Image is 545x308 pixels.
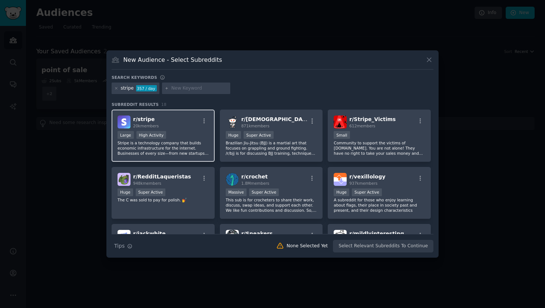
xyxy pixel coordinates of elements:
[334,131,350,139] div: Small
[352,188,382,196] div: Super Active
[249,188,279,196] div: Super Active
[161,102,166,107] span: 18
[226,188,247,196] div: Massive
[241,124,270,128] span: 871k members
[118,197,209,202] p: The C was sold to pay for polish. 💅
[118,173,131,186] img: RedditLaqueristas
[241,174,268,180] span: r/ crochet
[334,197,425,213] p: A subreddit for those who enjoy learning about flags, their place in society past and present, an...
[244,131,274,139] div: Super Active
[118,188,133,196] div: Huge
[241,231,273,237] span: r/ Sneakers
[226,197,317,213] p: This sub is for crocheters to share their work, discuss, swap ideas, and support each other. We l...
[349,231,404,237] span: r/ mildlyinteresting
[349,116,396,122] span: r/ Stripe_Victims
[133,124,159,128] span: 20k members
[226,115,239,128] img: bjj
[349,174,385,180] span: r/ vexillology
[136,85,157,92] div: 357 / day
[118,115,131,128] img: stripe
[241,181,270,185] span: 1.8M members
[334,188,349,196] div: Huge
[133,174,191,180] span: r/ RedditLaqueristas
[123,56,222,64] h3: New Audience - Select Subreddits
[118,140,209,156] p: Stripe is a technology company that builds economic infrastructure for the internet. Businesses o...
[334,115,347,128] img: Stripe_Victims
[349,181,377,185] span: 937k members
[171,85,228,92] input: New Keyword
[334,173,347,186] img: vexillology
[114,242,125,250] span: Tips
[334,230,347,243] img: mildlyinteresting
[349,124,375,128] span: 612 members
[112,102,159,107] span: Subreddit Results
[226,230,239,243] img: Sneakers
[133,231,166,237] span: r/ jackwhite
[112,240,135,252] button: Tips
[112,75,157,80] h3: Search keywords
[334,140,425,156] p: Community to support the victims of [DOMAIN_NAME]. You are not alone! They have no right to take ...
[136,131,166,139] div: High Activity
[226,131,241,139] div: Huge
[118,230,131,243] img: jackwhite
[226,173,239,186] img: crochet
[133,181,161,185] span: 948k members
[121,85,134,92] div: stripe
[133,116,155,122] span: r/ stripe
[136,188,166,196] div: Super Active
[226,140,317,156] p: Brazilian Jiu-Jitsu (BJJ) is a martial art that focuses on grappling and ground fighting. /r/bjj ...
[287,243,328,250] div: None Selected Yet
[118,131,134,139] div: Large
[241,116,312,122] span: r/ [DEMOGRAPHIC_DATA]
